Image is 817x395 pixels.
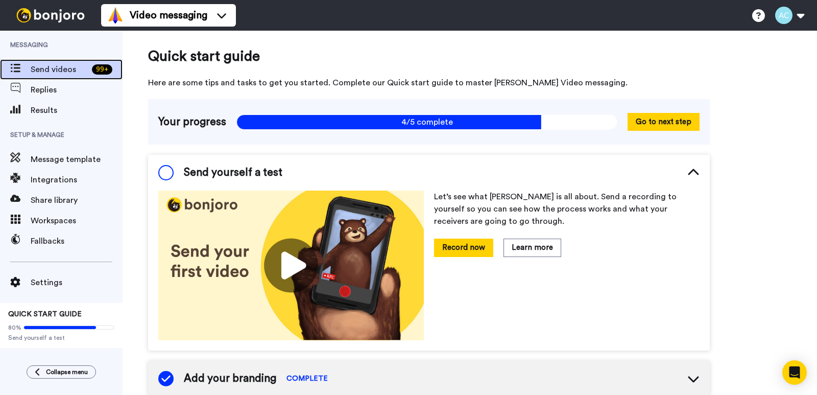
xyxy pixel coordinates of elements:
span: Fallbacks [31,235,123,247]
span: Send videos [31,63,88,76]
span: Share library [31,194,123,206]
button: Go to next step [628,113,700,131]
span: Send yourself a test [184,165,282,180]
span: Settings [31,276,123,289]
span: Your progress [158,114,226,130]
span: QUICK START GUIDE [8,311,82,318]
img: 178eb3909c0dc23ce44563bdb6dc2c11.jpg [158,191,424,340]
span: Send yourself a test [8,334,114,342]
div: Open Intercom Messenger [782,360,807,385]
span: 4/5 complete [236,114,617,130]
span: Add your branding [184,371,276,386]
span: Collapse menu [46,368,88,376]
span: COMPLETE [286,374,328,384]
img: vm-color.svg [107,7,124,24]
span: Video messaging [130,8,207,22]
span: Quick start guide [148,46,710,66]
p: Let’s see what [PERSON_NAME] is all about. Send a recording to yourself so you can see how the pr... [434,191,700,227]
span: Integrations [31,174,123,186]
span: Replies [31,84,123,96]
span: Message template [31,153,123,166]
button: Record now [434,239,493,257]
button: Collapse menu [27,365,96,379]
span: Here are some tips and tasks to get you started. Complete our Quick start guide to master [PERSON... [148,77,710,89]
span: Results [31,104,123,117]
img: bj-logo-header-white.svg [12,8,89,22]
div: 99 + [92,64,112,75]
span: Workspaces [31,215,123,227]
span: 80% [8,323,21,332]
button: Learn more [503,239,561,257]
